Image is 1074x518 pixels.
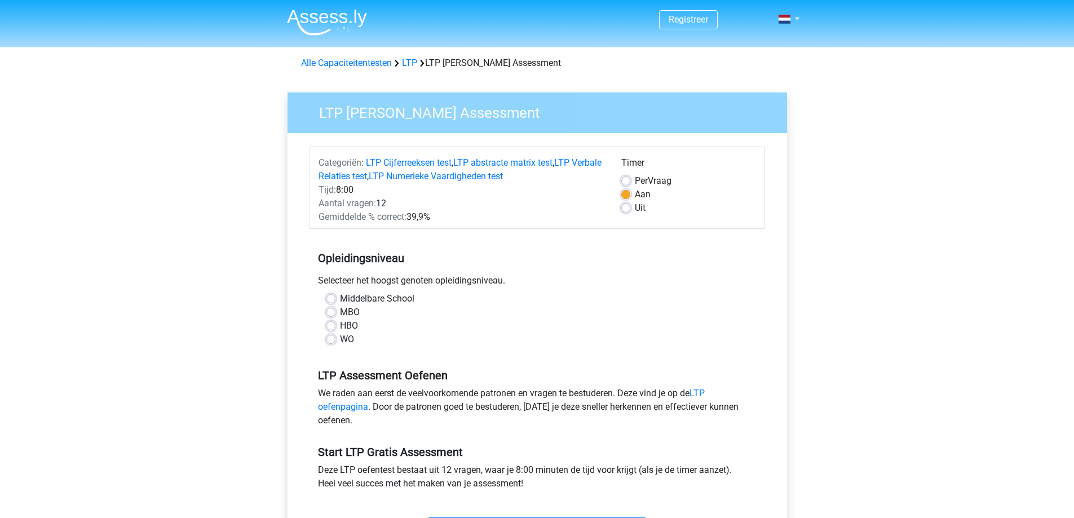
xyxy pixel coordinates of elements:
div: Timer [621,156,756,174]
span: Categoriën: [319,157,364,168]
span: Per [635,175,648,186]
div: LTP [PERSON_NAME] Assessment [297,56,778,70]
h3: LTP [PERSON_NAME] Assessment [306,100,779,122]
a: LTP Cijferreeksen test [366,157,452,168]
a: Registreer [669,14,708,25]
img: Assessly [287,9,367,36]
div: 12 [310,197,613,210]
label: Middelbare School [340,292,414,306]
div: We raden aan eerst de veelvoorkomende patronen en vragen te bestuderen. Deze vind je op de . Door... [310,387,765,432]
a: LTP Numerieke Vaardigheden test [369,171,503,181]
label: WO [340,333,354,346]
div: 39,9% [310,210,613,224]
h5: Opleidingsniveau [318,247,757,269]
h5: Start LTP Gratis Assessment [318,445,757,459]
span: Gemiddelde % correct: [319,211,406,222]
div: 8:00 [310,183,613,197]
span: Tijd: [319,184,336,195]
a: Alle Capaciteitentesten [301,57,392,68]
a: LTP abstracte matrix test [453,157,553,168]
div: , , , [310,156,613,183]
label: MBO [340,306,360,319]
h5: LTP Assessment Oefenen [318,369,757,382]
label: Uit [635,201,646,215]
div: Selecteer het hoogst genoten opleidingsniveau. [310,274,765,292]
a: LTP [402,57,417,68]
label: HBO [340,319,358,333]
div: Deze LTP oefentest bestaat uit 12 vragen, waar je 8:00 minuten de tijd voor krijgt (als je de tim... [310,463,765,495]
span: Aantal vragen: [319,198,376,209]
label: Vraag [635,174,671,188]
label: Aan [635,188,651,201]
